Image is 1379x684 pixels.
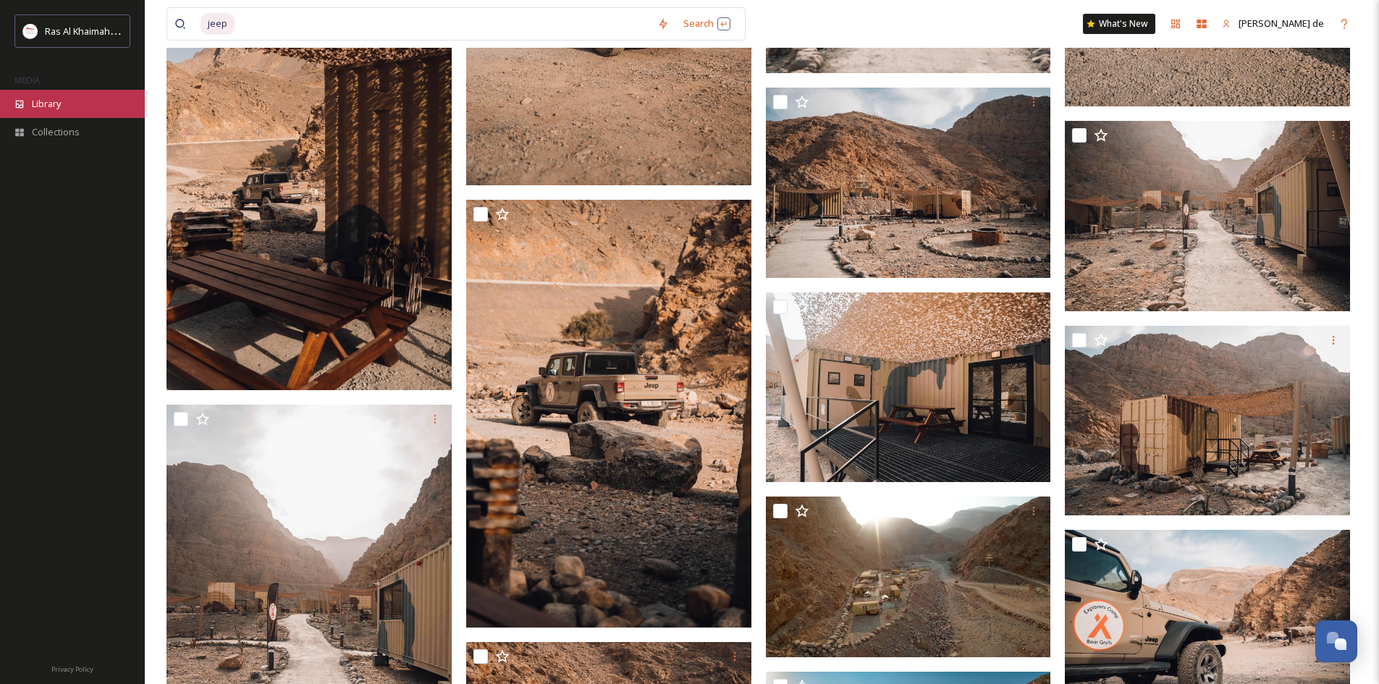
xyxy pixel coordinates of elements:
[14,75,40,85] span: MEDIA
[32,125,80,139] span: Collections
[51,664,93,674] span: Privacy Policy
[466,200,751,628] img: bear gryll - Camp.jpg
[676,9,738,38] div: Search
[51,659,93,677] a: Privacy Policy
[32,97,61,111] span: Library
[1065,325,1350,515] img: bear gryll - Camp.jpg
[766,497,1051,657] img: bear gryll - Camp.jpg
[766,292,1051,483] img: bear gryll - Camp.jpg
[1083,14,1155,34] a: What's New
[766,88,1051,278] img: bear gryll - Camp.jpg
[1065,121,1350,311] img: bear gryll - Camp.jpg
[1215,9,1331,38] a: [PERSON_NAME] de
[45,24,250,38] span: Ras Al Khaimah Tourism Development Authority
[201,13,235,34] span: jeep
[1239,17,1324,30] span: [PERSON_NAME] de
[23,24,38,38] img: Logo_RAKTDA_RGB-01.png
[1315,620,1357,662] button: Open Chat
